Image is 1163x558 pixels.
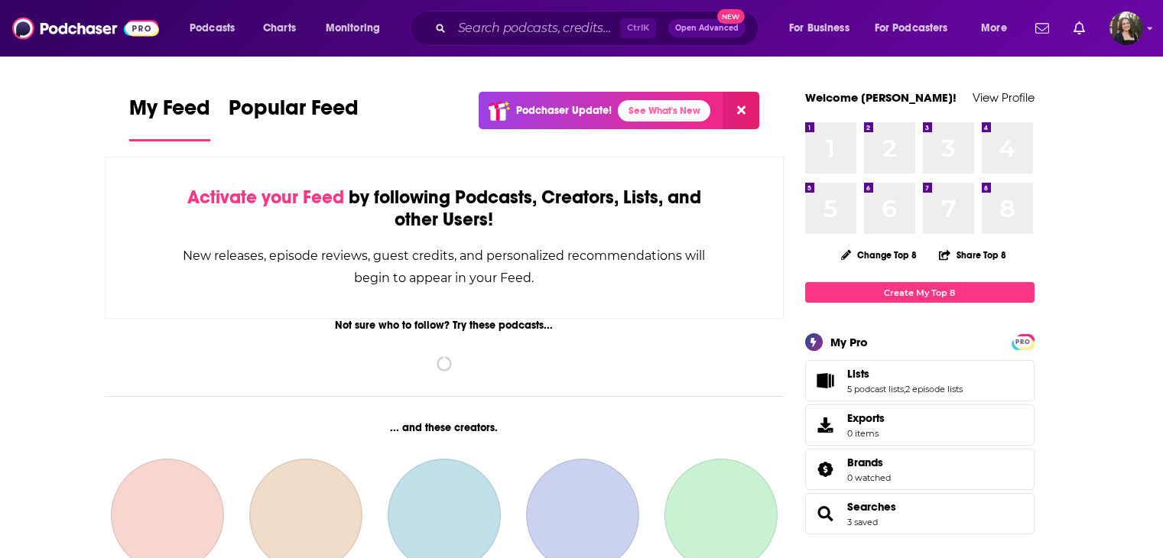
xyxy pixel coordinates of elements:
[105,319,785,332] div: Not sure who to follow? Try these podcasts...
[229,95,359,130] span: Popular Feed
[847,367,963,381] a: Lists
[811,503,841,524] a: Searches
[847,472,891,483] a: 0 watched
[970,16,1026,41] button: open menu
[1014,336,1032,348] span: PRO
[1109,11,1143,45] button: Show profile menu
[905,384,963,394] a: 2 episode lists
[847,384,904,394] a: 5 podcast lists
[805,404,1035,446] a: Exports
[229,95,359,141] a: Popular Feed
[1014,336,1032,347] a: PRO
[938,240,1007,270] button: Share Top 8
[811,370,841,391] a: Lists
[811,459,841,480] a: Brands
[424,11,773,46] div: Search podcasts, credits, & more...
[847,428,885,439] span: 0 items
[847,517,878,527] a: 3 saved
[805,90,957,105] a: Welcome [PERSON_NAME]!
[620,18,656,38] span: Ctrl K
[105,421,785,434] div: ... and these creators.
[875,18,948,39] span: For Podcasters
[516,104,612,117] p: Podchaser Update!
[263,18,296,39] span: Charts
[190,18,235,39] span: Podcasts
[865,16,970,41] button: open menu
[326,18,380,39] span: Monitoring
[452,16,620,41] input: Search podcasts, credits, & more...
[805,282,1035,303] a: Create My Top 8
[811,414,841,436] span: Exports
[618,100,710,122] a: See What's New
[832,245,927,264] button: Change Top 8
[675,24,739,32] span: Open Advanced
[253,16,305,41] a: Charts
[904,384,905,394] span: ,
[847,500,896,514] a: Searches
[805,449,1035,490] span: Brands
[847,456,883,469] span: Brands
[778,16,869,41] button: open menu
[187,186,344,209] span: Activate your Feed
[847,367,869,381] span: Lists
[1067,15,1091,41] a: Show notifications dropdown
[789,18,850,39] span: For Business
[668,19,746,37] button: Open AdvancedNew
[847,411,885,425] span: Exports
[805,360,1035,401] span: Lists
[1109,11,1143,45] span: Logged in as jessicasunpr
[182,187,707,231] div: by following Podcasts, Creators, Lists, and other Users!
[182,245,707,289] div: New releases, episode reviews, guest credits, and personalized recommendations will begin to appe...
[805,493,1035,534] span: Searches
[973,90,1035,105] a: View Profile
[847,456,891,469] a: Brands
[830,335,868,349] div: My Pro
[315,16,400,41] button: open menu
[129,95,210,130] span: My Feed
[981,18,1007,39] span: More
[717,9,745,24] span: New
[129,95,210,141] a: My Feed
[1109,11,1143,45] img: User Profile
[12,14,159,43] img: Podchaser - Follow, Share and Rate Podcasts
[179,16,255,41] button: open menu
[1029,15,1055,41] a: Show notifications dropdown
